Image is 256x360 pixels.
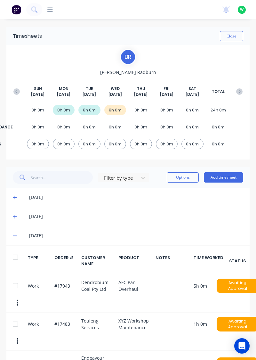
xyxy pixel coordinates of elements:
[194,255,228,267] div: TIME WORKED
[130,105,152,115] div: 0h 0m
[164,86,170,92] span: FRI
[188,86,196,92] span: SAT
[207,139,229,149] div: 0h 0m
[207,105,229,115] div: 24h 0m
[31,171,93,184] input: Search...
[27,105,49,115] div: 0h 0m
[78,105,100,115] div: 8h 0m
[160,92,173,97] span: [DATE]
[34,86,42,92] span: SUN
[181,122,204,132] div: 0h 0m
[81,255,115,267] div: CUSTOMER NAME
[100,69,156,76] span: [PERSON_NAME] Radburn
[207,122,229,132] div: 0h 0m
[29,232,243,239] div: [DATE]
[120,49,136,65] div: B R
[12,5,21,14] img: Factory
[240,7,244,12] span: W
[130,139,152,149] div: 0h 0m
[53,105,75,115] div: 8h 0m
[156,139,178,149] div: 0h 0m
[212,89,225,94] span: TOTAL
[31,92,44,97] span: [DATE]
[13,32,42,40] div: Timesheets
[28,255,51,267] div: TYPE
[83,92,96,97] span: [DATE]
[29,194,243,201] div: [DATE]
[53,122,75,132] div: 0h 0m
[111,86,120,92] span: WED
[118,255,152,267] div: PRODUCT
[27,139,49,149] div: 0h 0m
[167,172,199,183] button: Options
[54,255,77,267] div: ORDER #
[204,172,243,183] button: Add timesheet
[137,86,145,92] span: THU
[156,255,190,267] div: NOTES
[104,122,126,132] div: 0h 0m
[104,139,126,149] div: 0h 0m
[156,105,178,115] div: 0h 0m
[181,139,204,149] div: 0h 0m
[220,31,243,41] button: Close
[27,122,49,132] div: 0h 0m
[156,122,178,132] div: 0h 0m
[78,139,100,149] div: 0h 0m
[86,86,93,92] span: TUE
[78,122,100,132] div: 0h 0m
[232,255,243,267] div: STATUS
[186,92,199,97] span: [DATE]
[130,122,152,132] div: 0h 0m
[108,92,122,97] span: [DATE]
[134,92,148,97] span: [DATE]
[181,105,204,115] div: 0h 0m
[57,92,70,97] span: [DATE]
[104,105,126,115] div: 8h 0m
[59,86,68,92] span: MON
[53,139,75,149] div: 0h 0m
[234,338,250,354] div: Open Intercom Messenger
[29,213,243,220] div: [DATE]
